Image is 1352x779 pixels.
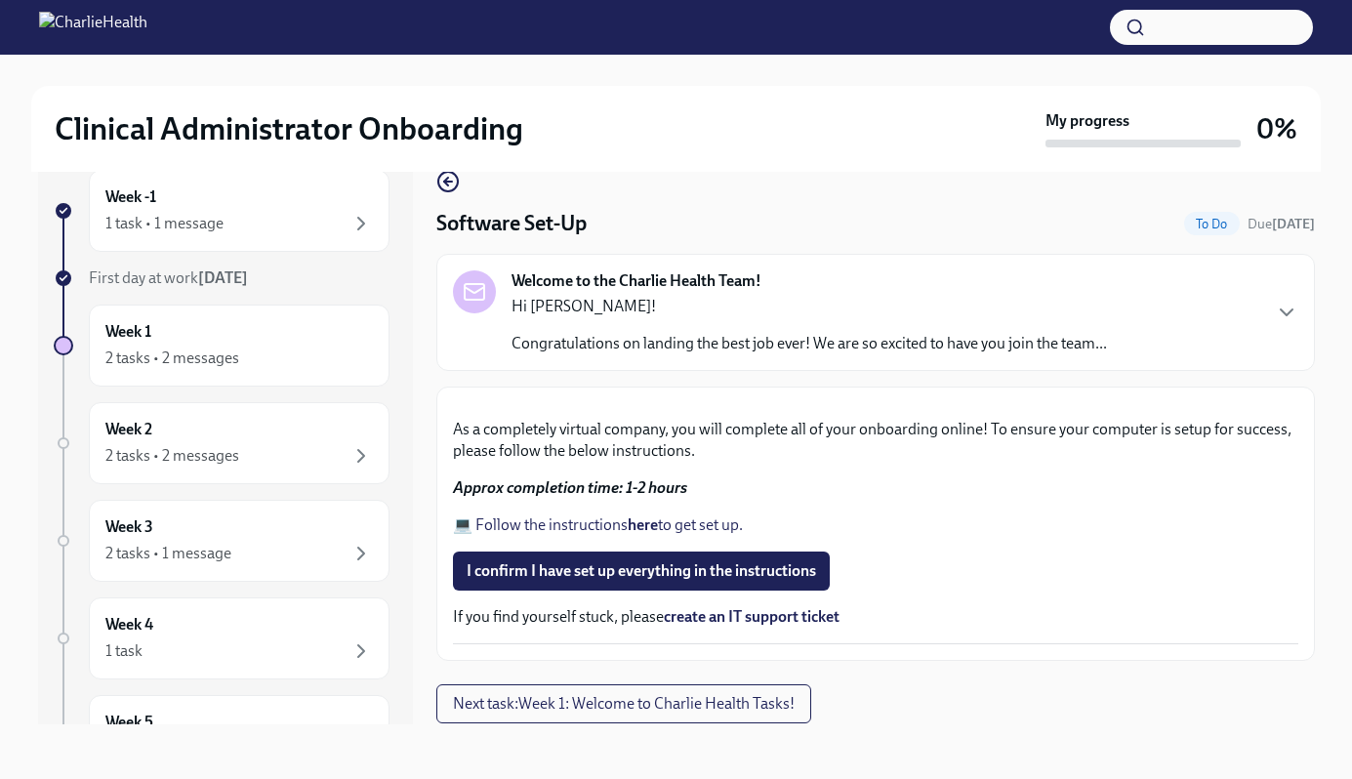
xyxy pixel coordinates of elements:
[1045,110,1129,132] strong: My progress
[54,695,389,777] a: Week 5
[105,543,231,564] div: 2 tasks • 1 message
[105,348,239,369] div: 2 tasks • 2 messages
[54,170,389,252] a: Week -11 task • 1 message
[1256,111,1297,146] h3: 0%
[54,267,389,289] a: First day at work[DATE]
[105,712,153,733] h6: Week 5
[453,478,687,497] strong: Approx completion time: 1-2 hours
[453,606,1298,628] p: If you find yourself stuck, please
[89,268,248,287] span: First day at work
[453,694,795,714] span: Next task : Week 1: Welcome to Charlie Health Tasks!
[105,321,151,343] h6: Week 1
[54,305,389,387] a: Week 12 tasks • 2 messages
[54,500,389,582] a: Week 32 tasks • 1 message
[105,419,152,440] h6: Week 2
[512,333,1107,354] p: Congratulations on landing the best job ever! We are so excited to have you join the team...
[436,684,811,723] button: Next task:Week 1: Welcome to Charlie Health Tasks!
[453,419,1298,462] p: As a completely virtual company, you will complete all of your onboarding online! To ensure your ...
[105,614,153,635] h6: Week 4
[55,109,523,148] h2: Clinical Administrator Onboarding
[39,12,147,43] img: CharlieHealth
[105,186,156,208] h6: Week -1
[512,270,761,292] strong: Welcome to the Charlie Health Team!
[512,296,1107,317] p: Hi [PERSON_NAME]!
[54,597,389,679] a: Week 41 task
[628,515,658,534] strong: here
[105,445,239,467] div: 2 tasks • 2 messages
[105,640,143,662] div: 1 task
[1248,215,1315,233] span: September 3rd, 2025 10:00
[664,607,840,626] a: create an IT support ticket
[105,213,224,234] div: 1 task • 1 message
[467,561,816,581] span: I confirm I have set up everything in the instructions
[436,209,587,238] h4: Software Set-Up
[198,268,248,287] strong: [DATE]
[105,516,153,538] h6: Week 3
[1272,216,1315,232] strong: [DATE]
[54,402,389,484] a: Week 22 tasks • 2 messages
[1184,217,1240,231] span: To Do
[1248,216,1315,232] span: Due
[453,515,743,534] a: 💻 Follow the instructionshereto get set up.
[453,552,830,591] button: I confirm I have set up everything in the instructions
